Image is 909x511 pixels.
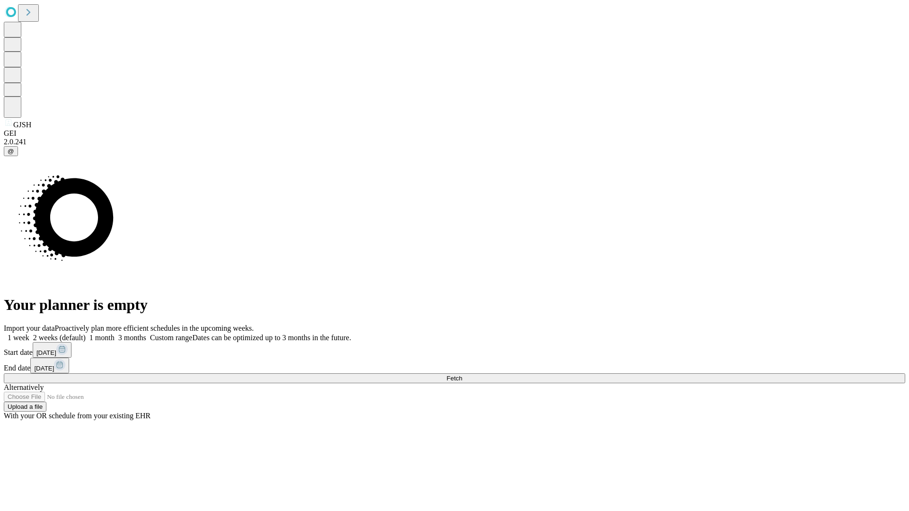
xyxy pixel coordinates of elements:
div: Start date [4,342,905,358]
button: @ [4,146,18,156]
span: 1 month [89,334,115,342]
div: GEI [4,129,905,138]
h1: Your planner is empty [4,296,905,314]
button: Fetch [4,373,905,383]
span: With your OR schedule from your existing EHR [4,412,151,420]
div: 2.0.241 [4,138,905,146]
span: @ [8,148,14,155]
span: [DATE] [36,349,56,356]
div: End date [4,358,905,373]
button: [DATE] [33,342,71,358]
button: [DATE] [30,358,69,373]
span: 2 weeks (default) [33,334,86,342]
span: Import your data [4,324,55,332]
span: Fetch [446,375,462,382]
span: 3 months [118,334,146,342]
span: Dates can be optimized up to 3 months in the future. [192,334,351,342]
span: [DATE] [34,365,54,372]
span: Alternatively [4,383,44,391]
span: 1 week [8,334,29,342]
span: Proactively plan more efficient schedules in the upcoming weeks. [55,324,254,332]
button: Upload a file [4,402,46,412]
span: Custom range [150,334,192,342]
span: GJSH [13,121,31,129]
